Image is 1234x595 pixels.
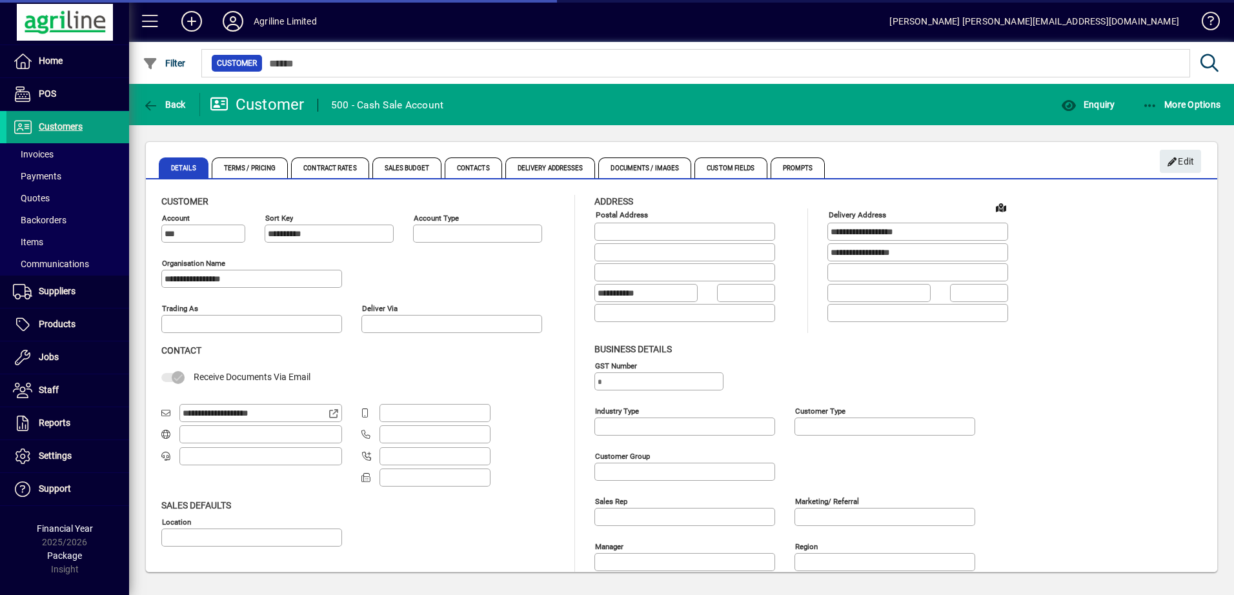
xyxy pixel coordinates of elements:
[39,286,76,296] span: Suppliers
[1142,99,1221,110] span: More Options
[39,418,70,428] span: Reports
[795,406,845,415] mat-label: Customer type
[6,165,129,187] a: Payments
[362,304,398,313] mat-label: Deliver via
[13,171,61,181] span: Payments
[162,304,198,313] mat-label: Trading as
[1192,3,1218,45] a: Knowledge Base
[162,259,225,268] mat-label: Organisation name
[13,149,54,159] span: Invoices
[6,374,129,407] a: Staff
[6,45,129,77] a: Home
[795,541,818,550] mat-label: Region
[595,541,623,550] mat-label: Manager
[13,237,43,247] span: Items
[598,157,691,178] span: Documents / Images
[39,385,59,395] span: Staff
[212,10,254,33] button: Profile
[13,193,50,203] span: Quotes
[143,58,186,68] span: Filter
[210,94,305,115] div: Customer
[139,93,189,116] button: Back
[161,345,201,356] span: Contact
[1167,151,1195,172] span: Edit
[39,319,76,329] span: Products
[991,197,1011,217] a: View on map
[6,308,129,341] a: Products
[39,88,56,99] span: POS
[254,11,317,32] div: Agriline Limited
[595,361,637,370] mat-label: GST Number
[505,157,596,178] span: Delivery Addresses
[595,406,639,415] mat-label: Industry type
[6,231,129,253] a: Items
[39,121,83,132] span: Customers
[161,196,208,207] span: Customer
[771,157,825,178] span: Prompts
[139,52,189,75] button: Filter
[39,55,63,66] span: Home
[39,483,71,494] span: Support
[39,352,59,362] span: Jobs
[13,215,66,225] span: Backorders
[595,496,627,505] mat-label: Sales rep
[162,214,190,223] mat-label: Account
[194,372,310,382] span: Receive Documents Via Email
[212,157,288,178] span: Terms / Pricing
[6,209,129,231] a: Backorders
[6,78,129,110] a: POS
[6,187,129,209] a: Quotes
[594,196,633,207] span: Address
[6,407,129,439] a: Reports
[6,440,129,472] a: Settings
[217,57,257,70] span: Customer
[6,143,129,165] a: Invoices
[595,451,650,460] mat-label: Customer group
[129,93,200,116] app-page-header-button: Back
[6,253,129,275] a: Communications
[6,341,129,374] a: Jobs
[6,276,129,308] a: Suppliers
[13,259,89,269] span: Communications
[162,517,191,526] mat-label: Location
[1061,99,1115,110] span: Enquiry
[265,214,293,223] mat-label: Sort key
[889,11,1179,32] div: [PERSON_NAME] [PERSON_NAME][EMAIL_ADDRESS][DOMAIN_NAME]
[795,496,859,505] mat-label: Marketing/ Referral
[39,450,72,461] span: Settings
[143,99,186,110] span: Back
[694,157,767,178] span: Custom Fields
[159,157,208,178] span: Details
[372,157,441,178] span: Sales Budget
[171,10,212,33] button: Add
[47,550,82,561] span: Package
[1058,93,1118,116] button: Enquiry
[6,473,129,505] a: Support
[37,523,93,534] span: Financial Year
[291,157,369,178] span: Contract Rates
[414,214,459,223] mat-label: Account Type
[161,500,231,510] span: Sales defaults
[331,95,444,116] div: 500 - Cash Sale Account
[594,344,672,354] span: Business details
[1160,150,1201,173] button: Edit
[1139,93,1224,116] button: More Options
[445,157,502,178] span: Contacts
